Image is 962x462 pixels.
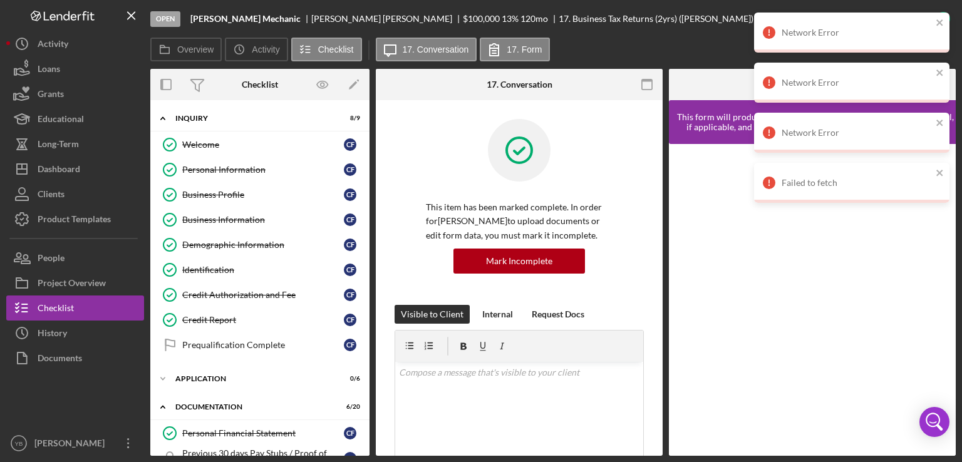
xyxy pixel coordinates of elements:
[480,38,550,61] button: 17. Form
[157,132,363,157] a: WelcomeCF
[182,290,344,300] div: Credit Authorization and Fee
[936,168,944,180] button: close
[936,18,944,29] button: close
[38,295,74,324] div: Checklist
[31,431,113,459] div: [PERSON_NAME]
[376,38,477,61] button: 17. Conversation
[182,215,344,225] div: Business Information
[344,427,356,439] div: C F
[6,295,144,321] button: Checklist
[157,157,363,182] a: Personal InformationCF
[175,375,329,382] div: Application
[532,305,584,324] div: Request Docs
[482,305,513,324] div: Internal
[15,440,23,447] text: YB
[344,188,356,201] div: C F
[344,339,356,351] div: C F
[877,6,956,31] button: Complete
[242,80,278,90] div: Checklist
[338,115,360,122] div: 8 / 9
[38,270,106,299] div: Project Overview
[157,182,363,207] a: Business ProfileCF
[463,13,500,24] span: $100,000
[182,140,344,150] div: Welcome
[559,14,753,24] div: 17. Business Tax Returns (2yrs) ([PERSON_NAME])
[6,346,144,371] button: Documents
[182,240,344,250] div: Demographic Information
[182,315,344,325] div: Credit Report
[890,6,928,31] div: Complete
[403,44,469,54] label: 17. Conversation
[38,346,82,374] div: Documents
[157,307,363,332] a: Credit ReportCF
[344,239,356,251] div: C F
[311,14,463,24] div: [PERSON_NAME] [PERSON_NAME]
[38,321,67,349] div: History
[936,68,944,80] button: close
[182,165,344,175] div: Personal Information
[190,14,301,24] b: [PERSON_NAME] Mechanic
[175,115,329,122] div: Inquiry
[344,314,356,326] div: C F
[182,340,344,350] div: Prequalification Complete
[157,207,363,232] a: Business InformationCF
[177,44,214,54] label: Overview
[675,112,956,132] div: This form will produce a PDF upon submission. Profile data will pre-fill, if applicable, and othe...
[344,213,356,226] div: C F
[6,431,144,456] button: YB[PERSON_NAME]
[344,289,356,301] div: C F
[150,38,222,61] button: Overview
[782,128,932,138] div: Network Error
[525,305,591,324] button: Request Docs
[919,407,949,437] div: Open Intercom Messenger
[338,403,360,411] div: 6 / 20
[318,44,354,54] label: Checklist
[507,44,542,54] label: 17. Form
[936,118,944,130] button: close
[782,178,932,188] div: Failed to fetch
[681,157,944,443] iframe: Lenderfit form
[182,190,344,200] div: Business Profile
[157,257,363,282] a: IdentificationCF
[175,403,329,411] div: Documentation
[782,28,932,38] div: Network Error
[395,305,470,324] button: Visible to Client
[157,332,363,357] a: Prequalification CompleteCF
[401,305,463,324] div: Visible to Client
[453,249,585,274] button: Mark Incomplete
[157,421,363,446] a: Personal Financial StatementCF
[520,14,548,24] div: 120 mo
[252,44,279,54] label: Activity
[426,200,613,242] p: This item has been marked complete. In order for [PERSON_NAME] to upload documents or edit form d...
[782,78,932,88] div: Network Error
[344,163,356,176] div: C F
[6,270,144,295] button: Project Overview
